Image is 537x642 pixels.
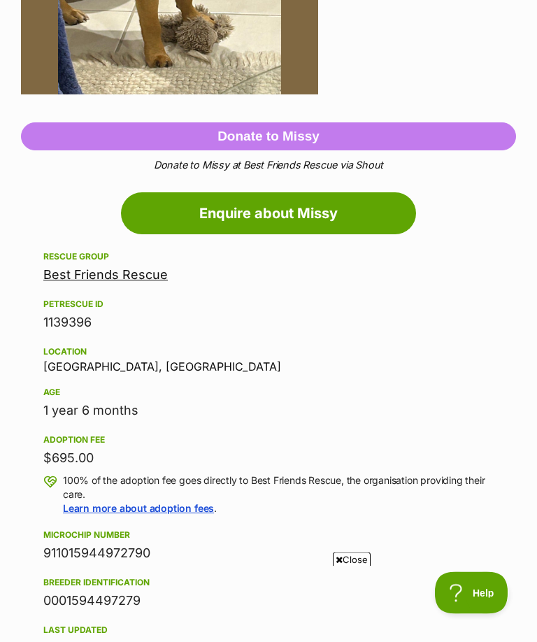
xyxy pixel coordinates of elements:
span: Close [333,552,371,566]
div: 1 year 6 months [43,401,494,421]
div: [GEOGRAPHIC_DATA], [GEOGRAPHIC_DATA] [43,344,494,373]
div: Age [43,387,494,399]
div: Adoption fee [43,435,494,446]
div: PetRescue ID [43,299,494,311]
p: 100% of the adoption fee goes directly to Best Friends Rescue, the organisation providing their c... [63,474,494,516]
div: Location [43,347,494,358]
a: Best Friends Rescue [43,268,168,283]
p: Donate to Missy at Best Friends Rescue via Shout [21,158,516,173]
div: Microchip number [43,530,494,541]
iframe: Help Scout Beacon - Open [435,572,509,614]
div: Rescue group [43,252,494,263]
div: 1139396 [43,313,494,333]
iframe: Advertisement [14,572,523,635]
a: Enquire about Missy [121,193,416,235]
a: Learn more about adoption fees [63,503,214,515]
div: 911015944972790 [43,544,494,564]
div: $695.00 [43,449,494,469]
button: Donate to Missy [21,123,516,151]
